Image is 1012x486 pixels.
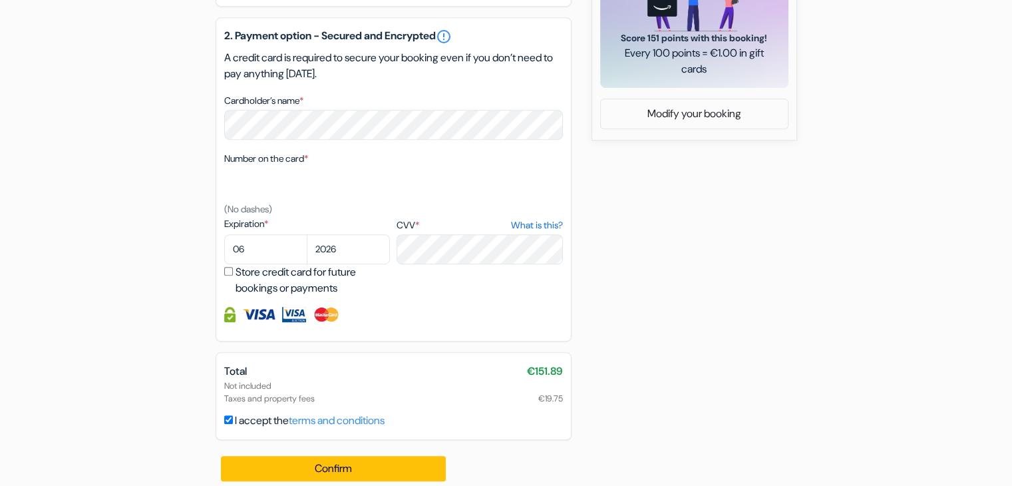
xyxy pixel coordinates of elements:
[282,307,306,322] img: Visa Electron
[313,307,340,322] img: Master Card
[224,203,272,215] small: (No dashes)
[527,364,563,379] span: €151.89
[242,307,275,322] img: Visa
[224,379,563,405] div: Not included Taxes and property fees
[601,101,788,126] a: Modify your booking
[224,152,308,166] label: Number on the card
[224,217,390,231] label: Expiration
[616,45,772,77] span: Every 100 points = €1.00 in gift cards
[224,364,247,378] span: Total
[224,50,563,82] p: A credit card is required to secure your booking even if you don’t need to pay anything [DATE].
[397,218,562,232] label: CVV
[289,413,385,427] a: terms and conditions
[221,456,446,481] button: Confirm
[224,29,563,45] h5: 2. Payment option - Secured and Encrypted
[235,413,385,429] label: I accept the
[236,264,394,296] label: Store credit card for future bookings or payments
[510,218,562,232] a: What is this?
[616,31,772,45] span: Score 151 points with this booking!
[436,29,452,45] a: error_outline
[224,307,236,322] img: Credit card information fully secured and encrypted
[224,94,303,108] label: Cardholder’s name
[538,392,563,405] span: €19.75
